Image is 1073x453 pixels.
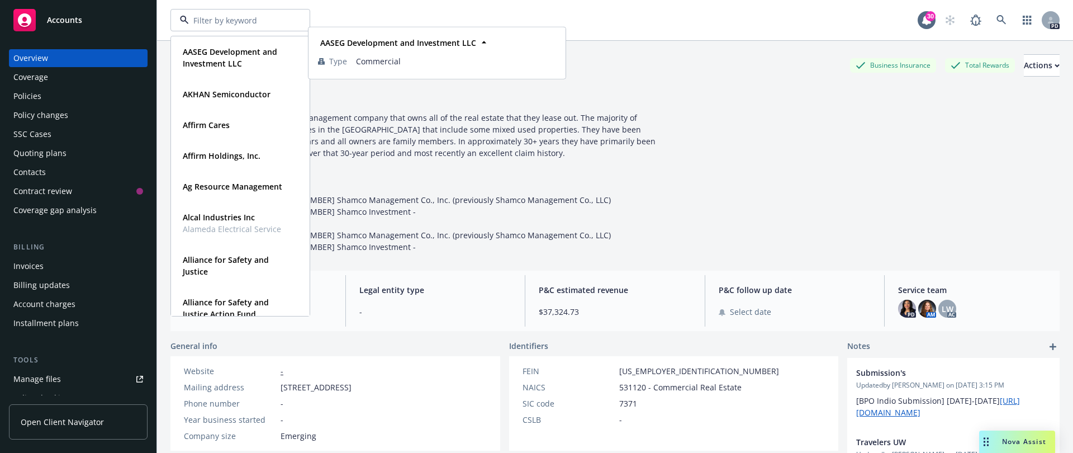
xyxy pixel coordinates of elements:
div: SSC Cases [13,125,51,143]
strong: Alcal Industries Inc [183,212,255,223]
div: NAICS [523,381,615,393]
div: Website [184,365,276,377]
a: Account charges [9,295,148,313]
div: 30 [925,11,936,21]
strong: Affirm Holdings, Inc. [183,150,260,161]
span: Select date [730,306,771,318]
div: Actions [1024,55,1060,76]
strong: AASEG Development and Investment LLC [320,37,476,48]
div: FEIN [523,365,615,377]
a: Policy changes [9,106,148,124]
a: Overview [9,49,148,67]
p: [BPO Indio Submission] [DATE]-[DATE] [856,395,1051,418]
span: P&C follow up date [719,284,871,296]
strong: AASEG Development and Investment LLC [183,46,277,69]
span: Alameda Electrical Service [183,223,281,235]
div: Phone number [184,398,276,409]
input: Filter by keyword [189,15,287,26]
strong: Alliance for Safety and Justice Action Fund [183,297,269,319]
a: Invoices [9,257,148,275]
a: Contacts [9,163,148,181]
div: Overview [13,49,48,67]
span: Open Client Navigator [21,416,104,428]
span: P&C estimated revenue [539,284,691,296]
div: Invoices [13,257,44,275]
img: photo [898,300,916,318]
span: [US_EMPLOYER_IDENTIFICATION_NUMBER] [619,365,779,377]
span: Accounts [47,16,82,25]
span: Service team [898,284,1051,296]
span: LW [942,303,953,315]
a: Coverage gap analysis [9,201,148,219]
a: Manage files [9,370,148,388]
div: Coverage [13,68,48,86]
div: SIC code [523,398,615,409]
a: SSC Cases [9,125,148,143]
a: Contract review [9,182,148,200]
span: Legal entity type [359,284,512,296]
span: 531120 - Commercial Real Estate [619,381,742,393]
span: $37,324.73 [539,306,691,318]
span: Submission's [856,367,1022,379]
img: photo [918,300,936,318]
span: [STREET_ADDRESS] [281,381,352,393]
strong: Ag Resource Management [183,181,282,192]
a: add [1046,340,1060,353]
div: Tools [9,355,148,366]
div: Mailing address [184,381,276,393]
a: Policy checking [9,389,148,407]
strong: Alliance for Safety and Justice [183,254,269,277]
a: Accounts [9,4,148,36]
span: - [281,414,283,426]
div: Business Insurance [850,58,936,72]
div: Drag to move [979,431,993,453]
a: Billing updates [9,276,148,294]
a: Search [990,9,1013,31]
a: Report a Bug [965,9,987,31]
button: Actions [1024,54,1060,77]
div: CSLB [523,414,615,426]
a: Policies [9,87,148,105]
a: Coverage [9,68,148,86]
span: - [619,414,622,426]
div: Company size [184,430,276,442]
strong: AKHAN Semiconductor [183,89,270,100]
a: Switch app [1016,9,1038,31]
div: Policies [13,87,41,105]
span: 7371 [619,398,637,409]
a: Start snowing [939,9,961,31]
div: Account charges [13,295,75,313]
span: Emerging [281,430,316,442]
div: Contacts [13,163,46,181]
span: Updated by [PERSON_NAME] on [DATE] 3:15 PM [856,380,1051,390]
div: Billing [9,242,148,253]
div: Contract review [13,182,72,200]
span: Nova Assist [1002,437,1046,446]
div: Coverage gap analysis [13,201,97,219]
div: Submission'sUpdatedby [PERSON_NAME] on [DATE] 3:15 PM[BPO Indio Submission] [DATE]-[DATE][URL][DO... [847,358,1060,427]
div: Total Rewards [945,58,1015,72]
button: Nova Assist [979,431,1055,453]
div: Installment plans [13,314,79,332]
div: Policy changes [13,106,68,124]
span: - [359,306,512,318]
div: Billing updates [13,276,70,294]
div: Quoting plans [13,144,67,162]
span: Notes [847,340,870,353]
strong: Affirm Cares [183,120,230,130]
span: General info [170,340,217,352]
div: Year business started [184,414,276,426]
div: Manage files [13,370,61,388]
a: Installment plans [9,314,148,332]
span: Identifiers [509,340,548,352]
a: Quoting plans [9,144,148,162]
div: Policy checking [13,389,70,407]
a: - [281,366,283,376]
span: - [281,398,283,409]
span: Travelers UW [856,436,1022,448]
